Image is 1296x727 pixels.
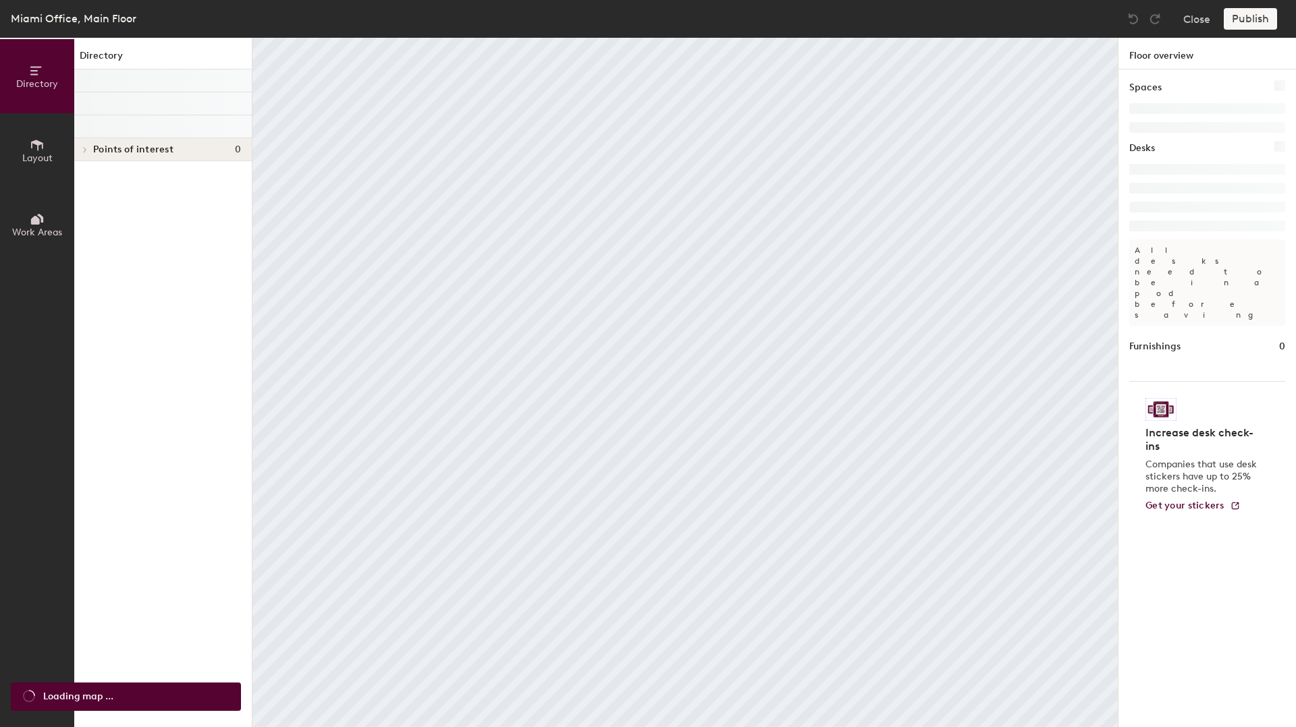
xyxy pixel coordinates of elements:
h1: Spaces [1129,80,1162,95]
canvas: Map [252,38,1118,727]
h1: Floor overview [1118,38,1296,69]
span: Points of interest [93,144,173,155]
h1: Directory [74,49,252,69]
img: Redo [1148,12,1162,26]
span: Work Areas [12,227,62,238]
img: Sticker logo [1145,398,1177,421]
p: All desks need to be in a pod before saving [1129,239,1285,326]
span: Layout [22,152,53,164]
span: Directory [16,78,58,90]
span: 0 [235,144,241,155]
img: Undo [1127,12,1140,26]
h1: Desks [1129,141,1155,156]
span: Get your stickers [1145,500,1224,511]
h1: 0 [1279,339,1285,354]
div: Miami Office, Main Floor [11,10,136,27]
a: Get your stickers [1145,500,1241,512]
h4: Increase desk check-ins [1145,426,1261,453]
span: Loading map ... [43,689,113,704]
button: Close [1183,8,1210,30]
p: Companies that use desk stickers have up to 25% more check-ins. [1145,459,1261,495]
h1: Furnishings [1129,339,1181,354]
